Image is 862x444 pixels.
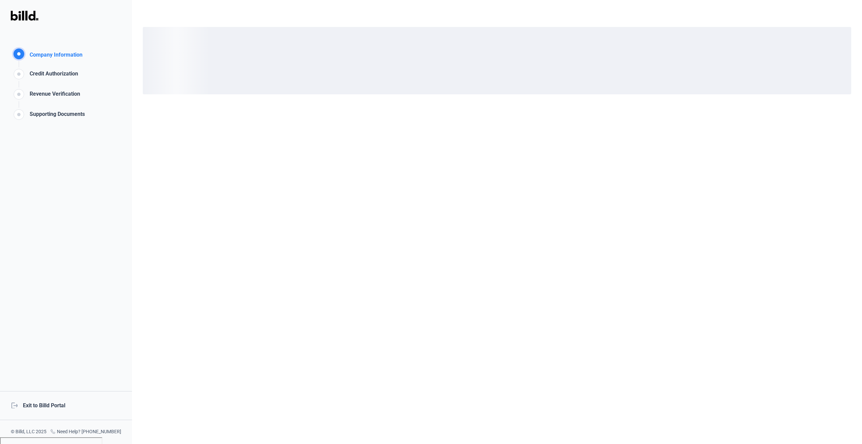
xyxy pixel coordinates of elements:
[11,11,38,21] img: Billd Logo
[11,428,46,436] div: © Billd, LLC 2025
[27,51,82,61] div: Company Information
[27,110,85,121] div: Supporting Documents
[143,27,851,94] div: loading
[11,402,18,408] mat-icon: logout
[50,428,121,436] div: Need Help? [PHONE_NUMBER]
[27,90,80,101] div: Revenue Verification
[27,70,78,81] div: Credit Authorization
